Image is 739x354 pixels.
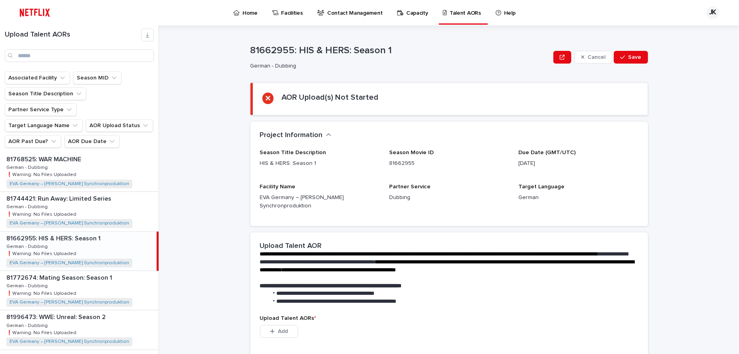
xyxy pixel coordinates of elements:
[73,72,122,84] button: Season MID
[6,154,83,163] p: 81768525: WAR MACHINE
[5,31,141,39] h1: Upload Talent AORs
[628,54,642,60] span: Save
[5,87,86,100] button: Season Title Description
[6,289,78,296] p: ❗️Warning: No Files Uploaded
[389,159,509,168] p: 81662955
[260,150,326,155] span: Season Title Description
[260,193,380,210] p: EVA Germany – [PERSON_NAME] Synchronproduktion
[389,184,431,190] span: Partner Service
[518,150,576,155] span: Due Date (GMT/UTC)
[574,51,613,64] button: Cancel
[6,193,113,203] p: 81744421: Run Away: Limited Series
[6,170,78,178] p: ❗️Warning: No Files Uploaded
[5,119,83,132] button: Target Language Name
[250,45,551,56] p: 81662955: HIS & HERS: Season 1
[5,49,154,62] input: Search
[6,250,78,257] p: ❗️Warning: No Files Uploaded
[706,6,719,19] div: JK
[260,184,296,190] span: Facility Name
[16,5,54,21] img: ifQbXi3ZQGMSEF7WDB7W
[6,203,49,210] p: German - Dubbing
[6,233,102,242] p: 81662955: HIS & HERS: Season 1
[6,329,78,336] p: ❗️Warning: No Files Uploaded
[260,131,332,140] button: Project Information
[86,119,153,132] button: AOR Upload Status
[10,221,129,226] a: EVA Germany – [PERSON_NAME] Synchronproduktion
[260,315,316,321] span: Upload Talent AORs
[260,242,322,251] h2: Upload Talent AOR
[6,321,49,329] p: German - Dubbing
[260,131,323,140] h2: Project Information
[260,159,380,168] p: HIS & HERS: Season 1
[6,282,49,289] p: German - Dubbing
[518,193,638,202] p: German
[518,184,564,190] span: Target Language
[6,273,114,282] p: 81772674: Mating Season: Season 1
[10,181,129,187] a: EVA Germany – [PERSON_NAME] Synchronproduktion
[6,242,49,250] p: German - Dubbing
[518,159,638,168] p: [DATE]
[10,300,129,305] a: EVA Germany – [PERSON_NAME] Synchronproduktion
[389,193,509,202] p: Dubbing
[6,210,78,217] p: ❗️Warning: No Files Uploaded
[6,312,107,321] p: 81996473: WWE: Unreal: Season 2
[5,103,77,116] button: Partner Service Type
[614,51,648,64] button: Save
[278,329,288,334] span: Add
[10,339,129,344] a: EVA Germany – [PERSON_NAME] Synchronproduktion
[260,325,298,338] button: Add
[281,93,378,102] h2: AOR Upload(s) Not Started
[5,135,61,148] button: AOR Past Due?
[64,135,120,148] button: AOR Due Date
[588,54,605,60] span: Cancel
[6,163,49,170] p: German - Dubbing
[5,72,70,84] button: Associated Facility
[389,150,434,155] span: Season Movie ID
[10,260,129,266] a: EVA Germany – [PERSON_NAME] Synchronproduktion
[250,63,547,70] p: German - Dubbing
